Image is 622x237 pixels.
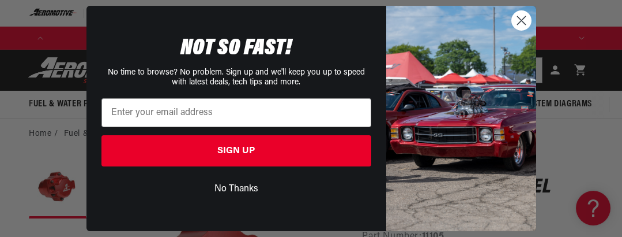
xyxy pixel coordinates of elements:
[101,98,371,127] input: Enter your email address
[101,178,371,200] button: No Thanks
[108,68,365,87] span: No time to browse? No problem. Sign up and we'll keep you up to speed with latest deals, tech tip...
[386,6,536,231] img: 85cdd541-2605-488b-b08c-a5ee7b438a35.jpeg
[101,135,371,166] button: SIGN UP
[180,37,292,60] span: NOT SO FAST!
[511,10,531,31] button: Close dialog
